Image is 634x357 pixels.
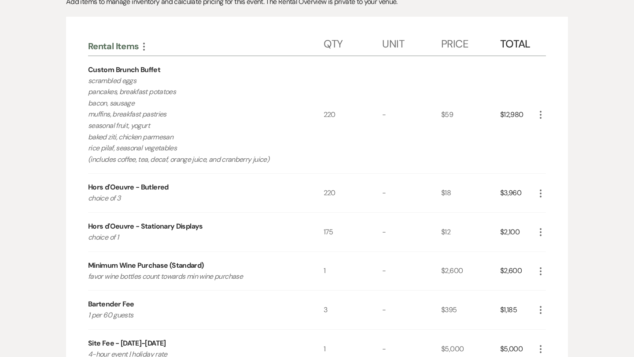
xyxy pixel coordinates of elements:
p: favor wine bottles count towards min wine purchase [88,271,300,282]
div: - [382,213,441,251]
div: Site Fee - [DATE]-[DATE] [88,338,166,349]
div: - [382,174,441,212]
div: $3,960 [500,174,535,212]
div: - [382,252,441,291]
div: Hors d'Oeuvre - Butlered [88,182,169,193]
div: $2,600 [441,252,500,291]
div: 3 [324,291,383,329]
div: Rental Items [88,40,324,52]
div: $12 [441,213,500,251]
div: Hors d'Oeuvre - Stationary Displays [88,221,203,232]
div: Qty [324,29,383,55]
div: Bartender Fee [88,299,134,310]
p: choice of 3 [88,193,300,204]
div: $12,980 [500,56,535,174]
div: $1,185 [500,291,535,329]
p: scrambled eggs pancakes, breakfast potatoes bacon, sausage muffins, breakfast pastries seasonal f... [88,75,300,165]
div: Price [441,29,500,55]
div: $18 [441,174,500,212]
p: choice of 1 [88,232,300,243]
div: Unit [382,29,441,55]
div: $2,100 [500,213,535,251]
div: Minimum Wine Purchase (Standard) [88,260,204,271]
div: Custom Brunch Buffet [88,65,160,75]
div: $2,600 [500,252,535,291]
div: 175 [324,213,383,251]
div: $395 [441,291,500,329]
div: - [382,291,441,329]
div: $59 [441,56,500,174]
div: 220 [324,56,383,174]
div: - [382,56,441,174]
div: Total [500,29,535,55]
div: 1 [324,252,383,291]
div: 220 [324,174,383,212]
p: 1 per 60 guests [88,310,300,321]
